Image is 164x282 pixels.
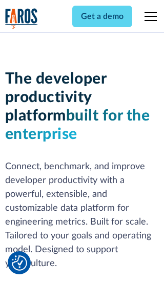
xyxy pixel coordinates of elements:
[72,6,132,27] a: Get a demo
[5,160,159,271] p: Connect, benchmark, and improve developer productivity with a powerful, extensible, and customiza...
[5,70,159,144] h1: The developer productivity platform
[5,8,38,29] img: Logo of the analytics and reporting company Faros.
[12,255,27,271] img: Revisit consent button
[5,108,150,142] span: built for the enterprise
[5,8,38,29] a: home
[138,4,159,29] div: menu
[12,255,27,271] button: Cookie Settings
